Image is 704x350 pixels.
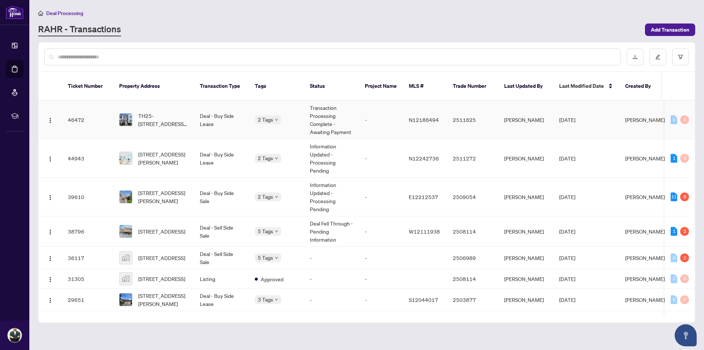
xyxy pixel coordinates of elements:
span: [STREET_ADDRESS][PERSON_NAME] [138,150,188,166]
button: Add Transaction [645,24,695,36]
img: Logo [47,229,53,235]
th: MLS # [403,72,447,101]
span: down [275,156,278,160]
img: thumbnail-img [120,225,132,238]
td: - [359,178,403,216]
button: Logo [44,152,56,164]
td: 29651 [62,289,113,311]
th: Transaction Type [194,72,249,101]
td: 31305 [62,269,113,289]
td: Deal - Buy Side Lease [194,139,249,178]
td: 2509054 [447,178,498,216]
button: Logo [44,273,56,285]
td: Information Updated - Processing Pending [304,139,359,178]
span: [PERSON_NAME] [625,116,665,123]
img: thumbnail-img [120,252,132,264]
button: Logo [44,191,56,203]
span: [DATE] [559,155,575,162]
td: 46472 [62,101,113,139]
span: down [275,118,278,122]
td: 2508114 [447,269,498,289]
span: Last Modified Date [559,82,604,90]
span: [DATE] [559,255,575,261]
img: Logo [47,277,53,282]
img: Logo [47,297,53,303]
td: Information Updated - Processing Pending [304,178,359,216]
th: Tags [249,72,304,101]
div: 0 [680,154,689,163]
th: Last Modified Date [553,72,619,101]
td: Deal - Buy Side Lease [194,101,249,139]
button: filter [672,48,689,65]
span: download [632,54,638,59]
img: thumbnail-img [120,191,132,203]
span: [DATE] [559,296,575,303]
span: down [275,230,278,233]
span: 2 Tags [258,154,273,162]
td: - [359,289,403,311]
span: S12044017 [409,296,438,303]
span: [DATE] [559,116,575,123]
td: 39610 [62,178,113,216]
th: Created By [619,72,663,101]
td: 36117 [62,247,113,269]
span: down [275,298,278,302]
button: Logo [44,252,56,264]
td: [PERSON_NAME] [498,289,553,311]
td: Deal - Buy Side Lease [194,289,249,311]
div: 1 [671,227,677,236]
span: [STREET_ADDRESS][PERSON_NAME] [138,292,188,308]
button: edit [649,48,666,65]
span: [STREET_ADDRESS] [138,275,185,283]
th: Trade Number [447,72,498,101]
th: Last Updated By [498,72,553,101]
td: Transaction Processing Complete - Awaiting Payment [304,101,359,139]
span: Add Transaction [651,24,689,36]
img: thumbnail-img [120,293,132,306]
td: Deal Fell Through - Pending Information [304,216,359,247]
td: 2511625 [447,101,498,139]
span: N12242736 [409,155,439,162]
td: [PERSON_NAME] [498,247,553,269]
span: down [275,195,278,199]
span: [STREET_ADDRESS] [138,254,185,262]
td: [PERSON_NAME] [498,216,553,247]
img: logo [6,6,23,19]
td: - [304,289,359,311]
div: 1 [680,253,689,262]
td: Listing [194,269,249,289]
td: [PERSON_NAME] [498,269,553,289]
td: [PERSON_NAME] [498,178,553,216]
span: [PERSON_NAME] [625,275,665,282]
span: [DATE] [559,194,575,200]
td: - [359,139,403,178]
span: E12212537 [409,194,438,200]
button: Logo [44,225,56,237]
span: edit [655,54,660,59]
span: home [38,11,43,16]
span: [PERSON_NAME] [625,228,665,235]
button: Open asap [675,324,697,346]
div: 0 [680,274,689,283]
span: 3 Tags [258,295,273,304]
span: 5 Tags [258,253,273,262]
td: [PERSON_NAME] [498,101,553,139]
a: RAHR - Transactions [38,23,121,36]
td: - [359,101,403,139]
td: 2511272 [447,139,498,178]
span: [STREET_ADDRESS][PERSON_NAME] [138,189,188,205]
img: thumbnail-img [120,113,132,126]
img: Logo [47,195,53,201]
span: [PERSON_NAME] [625,194,665,200]
th: Status [304,72,359,101]
img: Profile Icon [8,328,22,342]
span: filter [678,54,683,59]
td: 2503877 [447,289,498,311]
span: 2 Tags [258,192,273,201]
th: Project Name [359,72,403,101]
span: W12111938 [409,228,440,235]
div: 8 [680,192,689,201]
span: 5 Tags [258,227,273,235]
div: 11 [671,192,677,201]
div: 1 [671,154,677,163]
